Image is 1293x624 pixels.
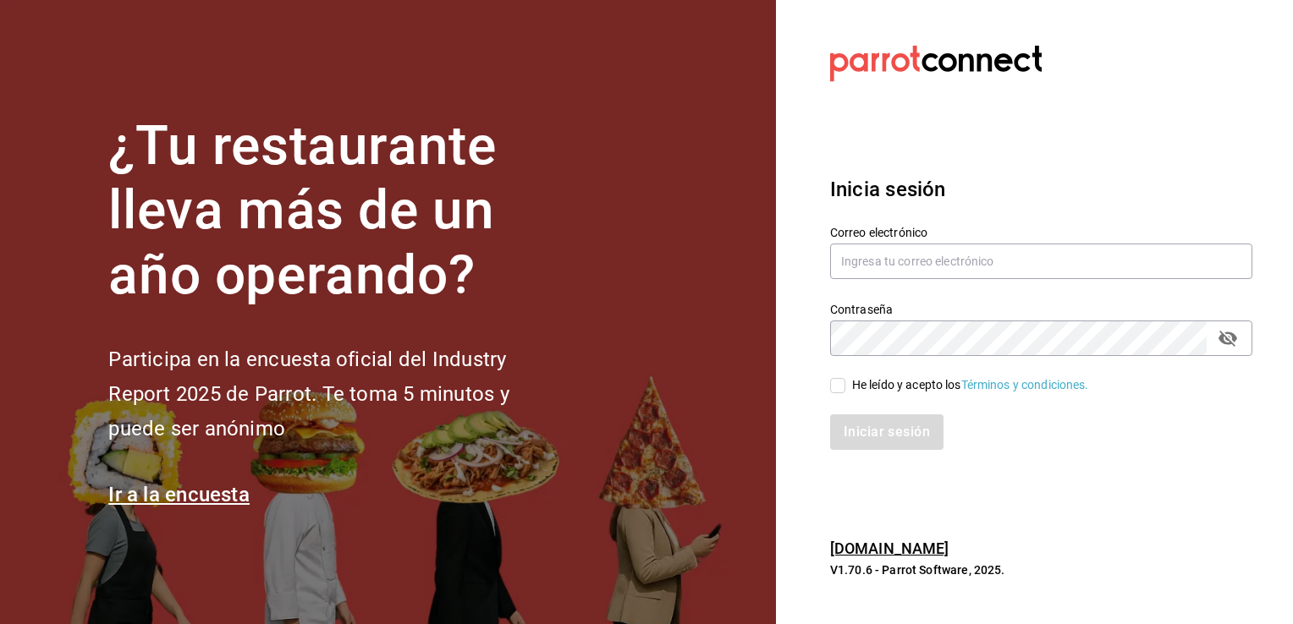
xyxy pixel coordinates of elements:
h2: Participa en la encuesta oficial del Industry Report 2025 de Parrot. Te toma 5 minutos y puede se... [108,342,565,446]
a: Términos y condiciones. [961,378,1089,391]
label: Contraseña [830,303,1252,315]
a: [DOMAIN_NAME] [830,539,949,557]
div: He leído y acepto los [852,376,1089,394]
a: Ir a la encuesta [108,483,250,506]
h3: Inicia sesión [830,174,1252,205]
h1: ¿Tu restaurante lleva más de un año operando? [108,114,565,309]
p: V1.70.6 - Parrot Software, 2025. [830,561,1252,578]
input: Ingresa tu correo electrónico [830,244,1252,279]
label: Correo electrónico [830,226,1252,238]
button: passwordField [1213,324,1242,353]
